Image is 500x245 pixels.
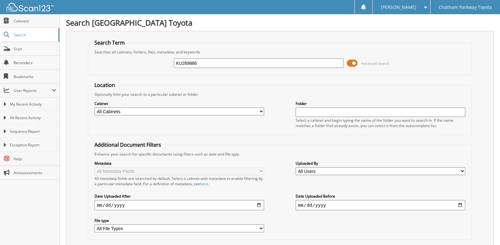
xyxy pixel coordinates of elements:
[94,161,264,166] label: Metadata
[94,176,264,187] div: All metadata fields are searched by default. Select a cabinet with metadata to enable filtering b...
[94,218,264,223] label: File type
[14,88,52,93] span: User Reports
[91,141,164,148] legend: Additional Document Filters
[296,161,466,166] label: Uploaded By
[94,193,264,199] label: Date Uploaded After
[200,181,208,187] a: here
[91,92,469,97] div: Optionally limit your search to a particular cabinet or folder
[381,5,416,9] span: [PERSON_NAME]
[14,74,56,79] span: Bookmarks
[91,82,118,89] legend: Location
[6,3,54,11] img: scan123-logo-white.svg
[10,115,56,121] span: All Recent Activity
[296,118,466,128] div: Select a cabinet and begin typing the name of the folder you want to search in. If the name match...
[94,101,264,106] label: Cabinet
[91,39,128,46] legend: Search Term
[10,129,56,134] span: Sequence Report
[14,32,55,38] span: Search
[14,46,56,52] span: Scan
[14,60,56,65] span: Reminders
[296,193,466,199] label: Date Uploaded Before
[66,17,494,28] h1: Search [GEOGRAPHIC_DATA] Toyota
[361,61,389,66] span: Advanced Search
[439,5,492,9] span: Chatham Parkway Toyota
[14,170,56,175] span: Announcements
[94,200,264,210] input: start
[10,142,56,148] span: Exception Report
[296,200,466,210] input: end
[14,18,56,24] span: Cabinets
[91,151,469,157] div: Enhance your search for specific documents using filters such as date and file type.
[14,156,56,162] span: Help
[91,49,469,55] div: Searches all cabinets, folders, files, metadata, and keywords
[296,101,466,106] label: Folder
[10,101,56,107] span: My Recent Activity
